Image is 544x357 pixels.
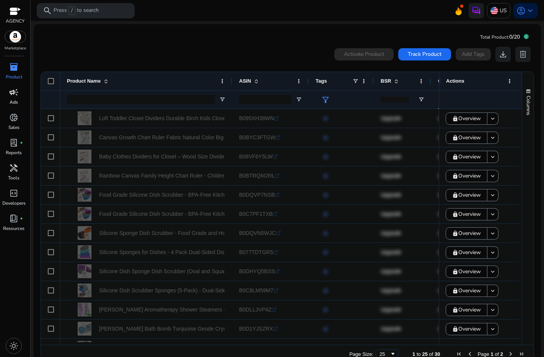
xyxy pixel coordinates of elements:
mat-icon: keyboard_arrow_down [489,268,496,275]
span: Opportunity Score [438,78,478,84]
div: First Page [456,351,462,357]
p: Food Grade Silicone Dish Scrubber - BPA-Free Kitchen Scrubbers... [99,187,261,203]
p: Resources [3,225,24,232]
button: Overview [446,304,487,316]
span: fiber_manual_record [20,217,23,220]
span: Overview [458,111,481,126]
p: Food Grade Silicone Dish Scrubber - BPA-Free Kitchen Scrubbers... [99,206,261,222]
span: 30 [435,351,440,357]
button: Open Filter Menu [296,96,302,103]
span: Actions [446,78,464,84]
img: us.svg [490,7,498,15]
span: book_4 [9,214,18,223]
span: handyman [9,163,18,173]
p: Product [6,73,22,80]
p: Rainbow Canvas Family Height Chart Ruler - Children's Growth... [99,168,254,184]
span: campaign [9,88,18,97]
div: Previous Page [467,351,473,357]
span: Overview [458,321,481,337]
mat-icon: keyboard_arrow_down [489,326,496,333]
p: US [500,4,507,17]
div: Last Page [518,351,524,357]
mat-icon: lock [452,288,458,294]
button: Overview [446,323,487,335]
div: 25 [379,351,390,357]
span: account_circle [516,6,526,15]
mat-icon: keyboard_arrow_down [489,306,496,313]
mat-icon: lock [452,154,458,160]
span: Page [477,351,489,357]
p: Sales [8,124,20,131]
span: ASIN [239,78,251,84]
span: Overview [458,264,481,279]
p: Silicone Sponge Dish Scrubber - Food Grade and Housecleaning... [99,225,258,241]
span: Product Name [67,78,101,84]
span: Track Product [408,50,441,58]
span: / [68,7,75,15]
span: Total Product: [480,34,509,40]
p: Silicone Sponges for Dishes - 4 Pack Dual-Sided Dish Scrubber... [99,245,255,260]
mat-icon: lock [452,173,458,179]
p: Reports [6,149,22,156]
img: 415A30YobFL._AC_US100_.jpg [78,150,91,163]
span: Overview [458,206,481,222]
p: Marketplace [5,46,26,51]
button: Overview [446,208,487,220]
p: [PERSON_NAME] Aromatherapy Shower Steamers - Relax & Focus Pack with... [99,302,290,318]
mat-icon: lock [452,230,458,236]
img: 51dxy-UoOBL._AC_US100_.jpg [78,226,91,240]
img: 41OTtcwxFlL._AC_US40_.jpg [78,341,91,355]
mat-icon: keyboard_arrow_down [489,249,496,256]
mat-icon: lock [452,307,458,313]
img: 51ixVMwDa2L._AC_US100_.jpg [78,188,91,202]
img: 51cbLX34wJL._AC_US100_.jpg [78,264,91,278]
p: Silicone Dish Scrubber Sponges (5-Pack) - Dual-Sided Silicone... [99,283,254,298]
p: Canvas Growth Chart Ruler Fabric Natural Color Big Brother Big... [99,130,256,145]
img: 31I8dThpOhL._AC_US100_.jpg [78,111,91,125]
span: 1 [412,351,415,357]
span: donut_small [9,113,18,122]
mat-icon: keyboard_arrow_down [489,115,496,122]
mat-icon: keyboard_arrow_down [489,173,496,179]
button: Overview [446,151,487,163]
span: B08VF6Y5LW [239,153,273,160]
span: B0DQVP7NSB [239,192,275,198]
span: light_mode [9,341,18,350]
span: B0C7PF1TXB [239,211,273,217]
span: B077TDTGR5 [239,249,273,255]
img: 51HgbjvfXmL._AC_US40_.jpg [78,322,91,336]
mat-icon: lock [452,116,458,122]
span: Overview [458,149,481,165]
span: B0DLLJVP4Z [239,306,272,313]
mat-icon: lock [452,211,458,217]
p: [PERSON_NAME] Bath Bomb Turquoise Geode Crystal - Citrus Essential Oils... [99,321,289,337]
span: B0C8LM59M7 [239,287,274,293]
mat-icon: keyboard_arrow_down [489,287,496,294]
button: Track Product [398,48,451,60]
span: inventory_2 [9,62,18,72]
button: download [495,47,511,62]
img: amazon.svg [5,31,26,42]
button: Overview [446,189,487,201]
img: 41zMaWLjOGL._SS40_.jpg [78,169,91,183]
img: 51WRPUwf7cL._AC_US100_.jpg [78,284,91,297]
button: Overview [446,170,487,182]
span: filter_alt [321,95,330,104]
input: ASIN Filter Input [239,95,291,104]
button: Open Filter Menu [418,96,424,103]
div: Next Page [508,351,514,357]
span: Overview [458,302,481,318]
span: lab_profile [9,138,18,147]
span: Columns [525,96,532,115]
span: Overview [458,340,481,356]
span: 2 [500,351,503,357]
span: of [495,351,499,357]
p: Loft Toddler Closet Dividers Durable Birch Kids Closet Organizer... [99,111,256,126]
button: Overview [446,285,487,297]
span: B0BYC3FTGW [239,134,275,140]
span: download [498,50,508,59]
span: BSR [381,78,391,84]
span: Overview [458,283,481,298]
p: Developers [2,200,26,207]
img: 41W46xHzUfL._AC_US40_.jpg [78,303,91,316]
